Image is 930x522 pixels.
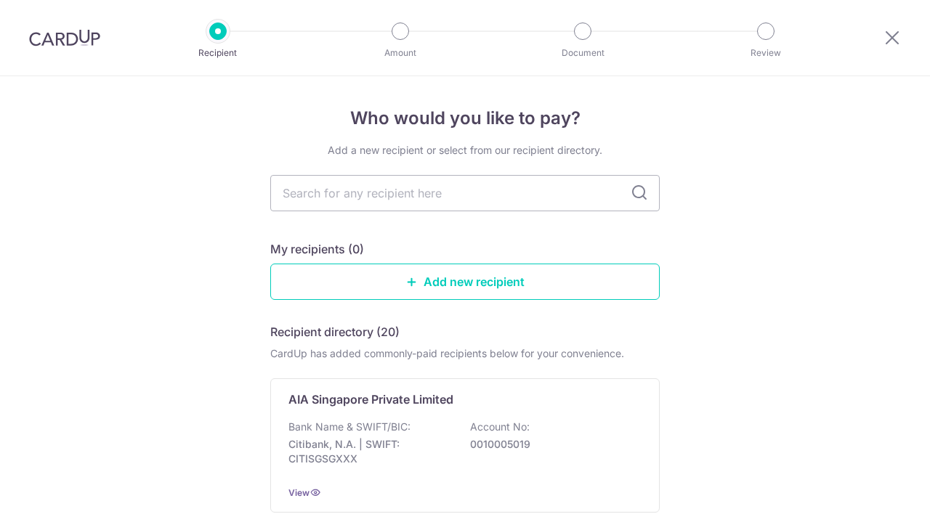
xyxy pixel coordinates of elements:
div: CardUp has added commonly-paid recipients below for your convenience. [270,346,660,361]
p: Review [712,46,820,60]
p: Citibank, N.A. | SWIFT: CITISGSGXXX [288,437,451,466]
a: Add new recipient [270,264,660,300]
p: Account No: [470,420,530,434]
p: Document [529,46,636,60]
p: Amount [347,46,454,60]
h5: My recipients (0) [270,240,364,258]
a: View [288,487,310,498]
p: Recipient [164,46,272,60]
iframe: Opens a widget where you can find more information [837,478,915,515]
div: Add a new recipient or select from our recipient directory. [270,143,660,158]
p: Bank Name & SWIFT/BIC: [288,420,411,434]
img: CardUp [29,29,100,46]
p: AIA Singapore Private Limited [288,391,453,408]
p: 0010005019 [470,437,633,452]
input: Search for any recipient here [270,175,660,211]
h5: Recipient directory (20) [270,323,400,340]
h4: Who would you like to pay? [270,105,660,131]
